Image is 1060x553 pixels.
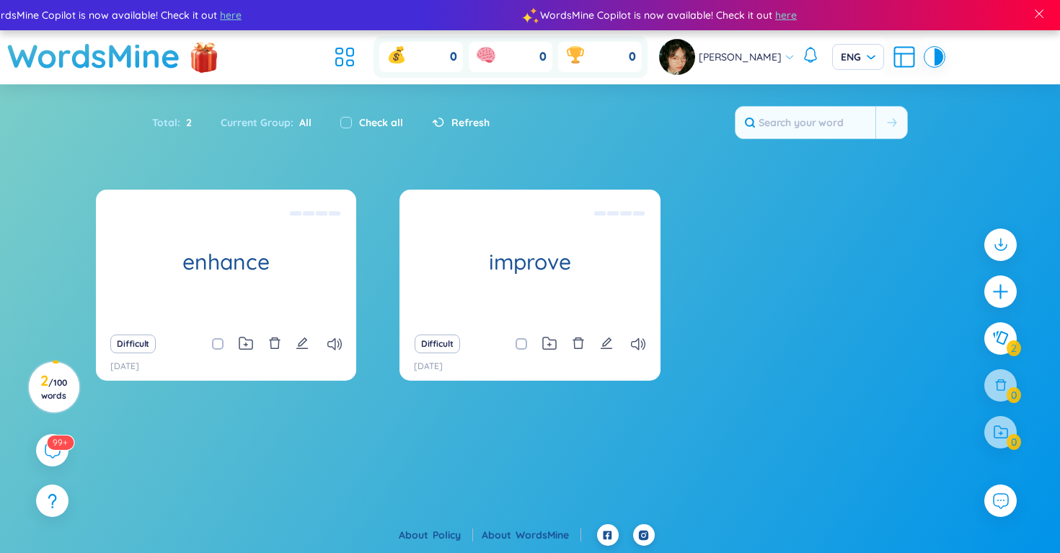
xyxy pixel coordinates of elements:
span: 0 [450,49,457,65]
h1: enhance [96,249,356,275]
button: delete [268,334,281,354]
p: [DATE] [110,360,139,373]
div: Total : [152,107,206,138]
a: WordsMine [7,30,180,81]
span: edit [296,337,309,350]
label: Check all [359,115,403,130]
span: 2 [180,115,192,130]
span: edit [600,337,613,350]
button: edit [600,334,613,354]
h1: improve [399,249,660,275]
span: All [293,116,312,129]
span: 0 [539,49,547,65]
a: avatar [659,39,699,75]
span: here [754,7,776,23]
span: Refresh [451,115,490,130]
input: Search your word [736,107,875,138]
button: edit [296,334,309,354]
span: 0 [629,49,636,65]
span: [PERSON_NAME] [699,49,782,65]
div: About [482,527,581,543]
button: Difficult [415,335,460,353]
span: plus [991,283,1010,301]
p: [DATE] [414,360,443,373]
img: flashSalesIcon.a7f4f837.png [190,36,218,79]
a: Policy [433,528,473,541]
span: delete [572,337,585,350]
span: ENG [841,50,875,64]
div: Current Group : [206,107,326,138]
span: delete [268,337,281,350]
span: / 100 words [41,377,67,401]
h3: 2 [37,375,70,401]
a: WordsMine [516,528,581,541]
div: About [399,527,473,543]
img: avatar [659,39,695,75]
button: Difficult [110,335,156,353]
button: delete [572,334,585,354]
span: here [199,7,221,23]
sup: 597 [47,435,74,450]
